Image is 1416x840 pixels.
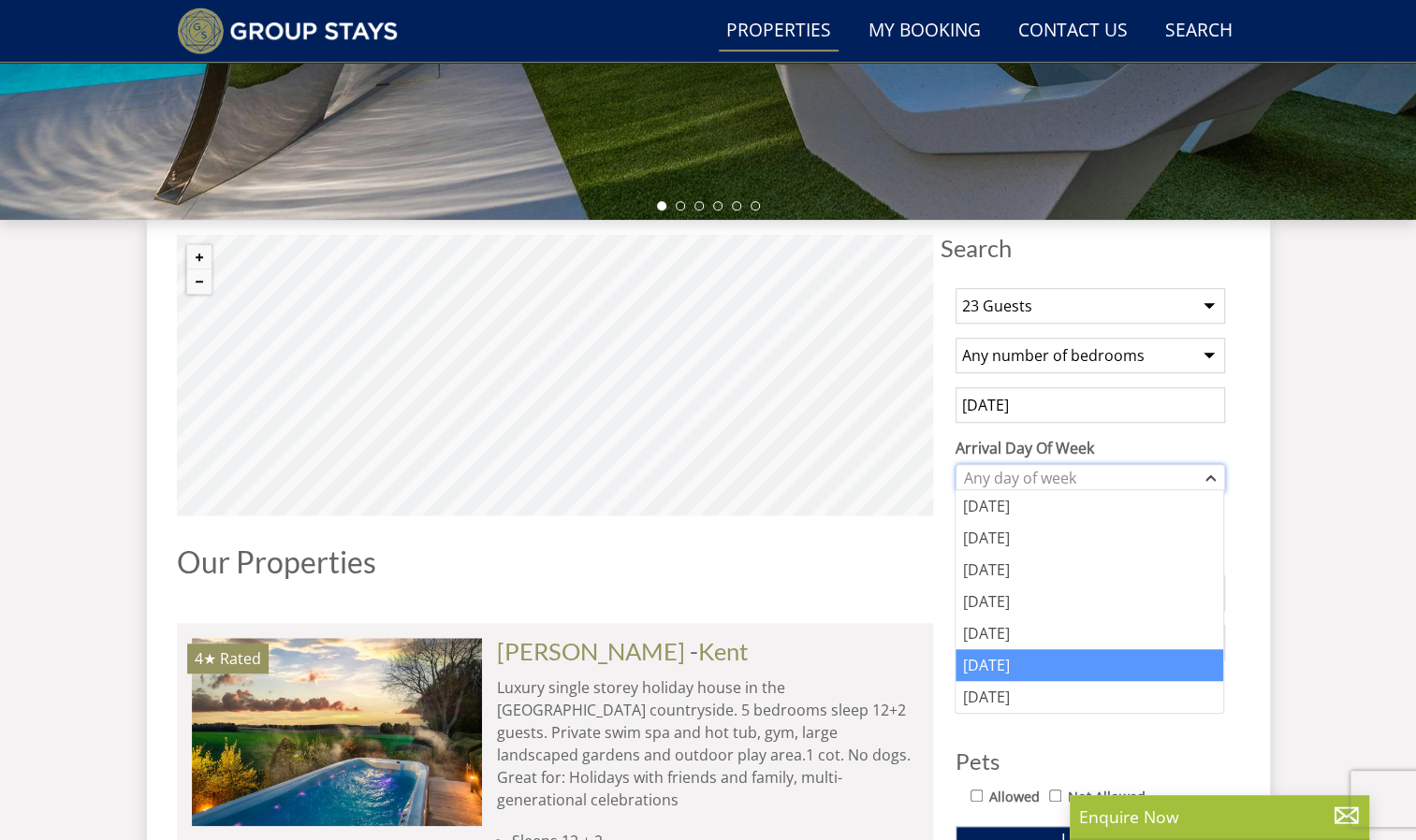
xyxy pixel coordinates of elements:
p: Luxury single storey holiday house in the [GEOGRAPHIC_DATA] countryside. 5 bedrooms sleep 12+2 gu... [497,676,918,811]
button: Zoom in [187,245,212,269]
span: Rated [220,648,261,669]
label: Allowed [989,787,1040,807]
h1: Our Properties [177,545,933,578]
input: Arrival Date [956,387,1225,423]
div: [DATE] [956,617,1223,649]
canvas: Map [177,235,933,515]
button: Zoom out [187,269,212,294]
a: Search [1158,10,1240,52]
img: Group Stays [177,7,399,54]
a: [PERSON_NAME] [497,637,685,665]
span: - [690,637,749,665]
div: [DATE] [956,586,1223,617]
div: [DATE] [956,681,1223,713]
div: [DATE] [956,554,1223,586]
div: [DATE] [956,649,1223,681]
img: Bellus-kent-large-group-holiday-home-sleeps-13.original.jpg [192,638,482,825]
div: [DATE] [956,522,1223,554]
span: BELLUS has a 4 star rating under the Quality in Tourism Scheme [195,648,216,669]
div: [DATE] [956,490,1223,522]
h3: Pets [956,749,1225,774]
div: Any day of week [959,468,1202,488]
a: 4★ Rated [192,638,482,825]
div: Combobox [956,464,1225,492]
a: Kent [698,637,749,665]
p: Enquire Now [1079,804,1360,829]
span: Search [941,235,1240,261]
a: Contact Us [1011,10,1135,52]
a: My Booking [861,10,988,52]
label: Not Allowed [1068,787,1146,807]
a: Properties [719,10,839,52]
label: Arrival Day Of Week [956,437,1225,459]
